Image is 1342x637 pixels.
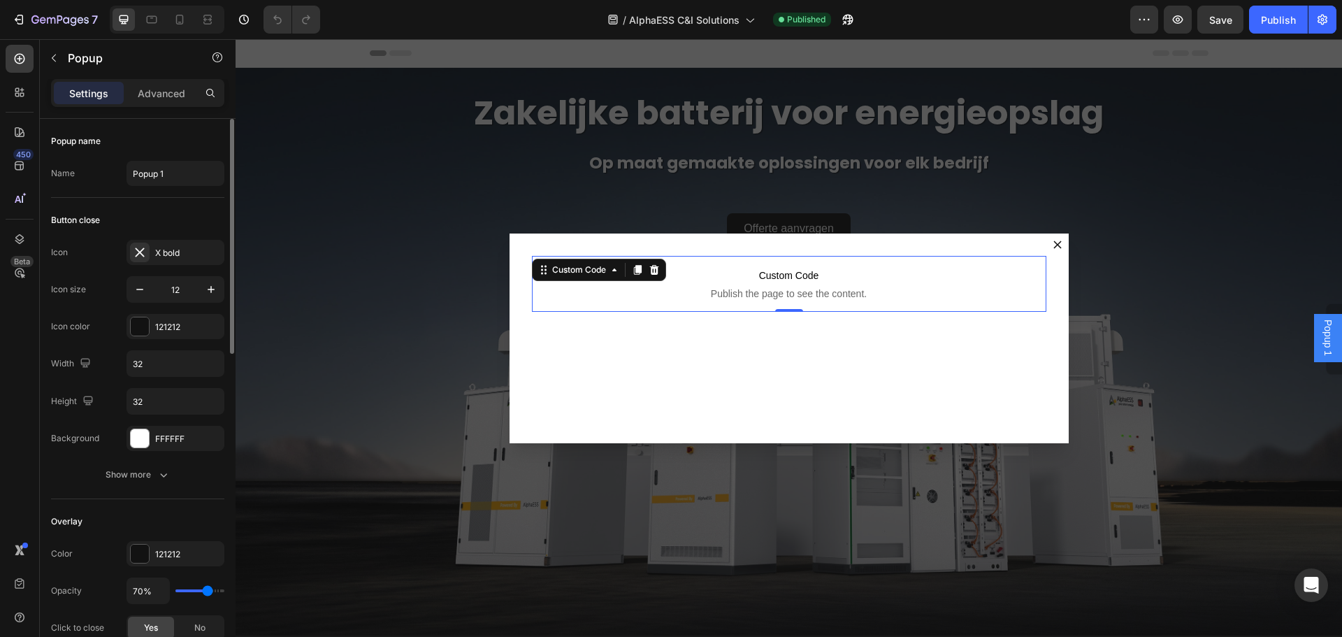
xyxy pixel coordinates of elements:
iframe: Design area [236,39,1342,637]
input: Auto [127,389,224,414]
div: Background [51,432,99,445]
div: Icon size [51,283,86,296]
div: Custom Code [314,224,373,237]
span: AlphaESS C&I Solutions [629,13,739,27]
div: Dialog body [274,194,833,404]
div: Undo/Redo [264,6,320,34]
div: Click to close [51,622,104,634]
span: Popup 1 [1085,280,1099,317]
div: Opacity [51,585,82,597]
div: Beta [10,256,34,267]
div: Icon [51,246,68,259]
span: Published [787,13,825,26]
button: Publish [1249,6,1308,34]
span: / [623,13,626,27]
div: Overlay [51,515,82,528]
span: Publish the page to see the content. [296,248,811,262]
div: Icon color [51,320,90,333]
div: Popup name [51,135,101,148]
p: 7 [92,11,98,28]
p: Advanced [138,86,185,101]
div: Dialog content [274,194,833,404]
button: Show more [51,462,224,487]
div: 121212 [155,321,221,334]
span: No [194,622,205,634]
div: X bold [155,247,221,259]
div: FFFFFF [155,433,221,445]
button: Save [1197,6,1243,34]
p: Popup [68,50,187,66]
div: Publish [1261,13,1296,27]
div: 450 [13,149,34,160]
span: Save [1209,14,1232,26]
div: 121212 [155,548,221,561]
input: Auto [127,351,224,376]
div: Show more [106,468,171,482]
input: E.g. New popup [127,161,224,186]
input: Auto [127,578,169,603]
div: Name [51,167,75,180]
p: Settings [69,86,108,101]
div: Button close [51,214,100,227]
div: Open Intercom Messenger [1294,568,1328,602]
div: Color [51,547,73,560]
div: Height [51,392,96,411]
span: Custom Code [296,228,811,245]
div: Width [51,355,94,373]
span: Yes [144,622,158,634]
button: 7 [6,6,104,34]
